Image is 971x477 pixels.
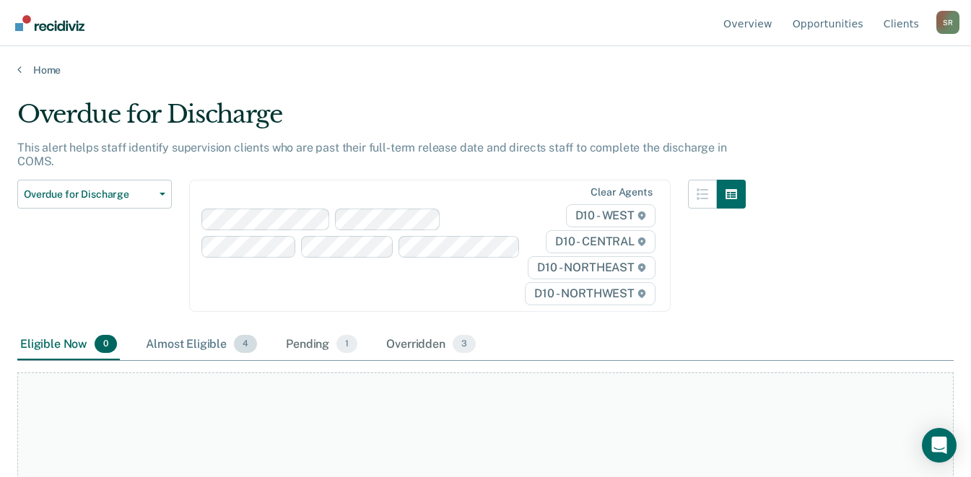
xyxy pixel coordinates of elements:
[922,428,957,463] div: Open Intercom Messenger
[546,230,656,253] span: D10 - CENTRAL
[453,335,476,354] span: 3
[17,329,120,361] div: Eligible Now0
[283,329,360,361] div: Pending1
[24,188,154,201] span: Overdue for Discharge
[17,141,727,168] p: This alert helps staff identify supervision clients who are past their full-term release date and...
[936,11,959,34] button: Profile dropdown button
[17,64,954,76] a: Home
[383,329,479,361] div: Overridden3
[15,15,84,31] img: Recidiviz
[234,335,257,354] span: 4
[17,180,172,209] button: Overdue for Discharge
[936,11,959,34] div: S R
[591,186,652,198] div: Clear agents
[566,204,656,227] span: D10 - WEST
[95,335,117,354] span: 0
[528,256,655,279] span: D10 - NORTHEAST
[17,100,746,141] div: Overdue for Discharge
[525,282,655,305] span: D10 - NORTHWEST
[336,335,357,354] span: 1
[143,329,260,361] div: Almost Eligible4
